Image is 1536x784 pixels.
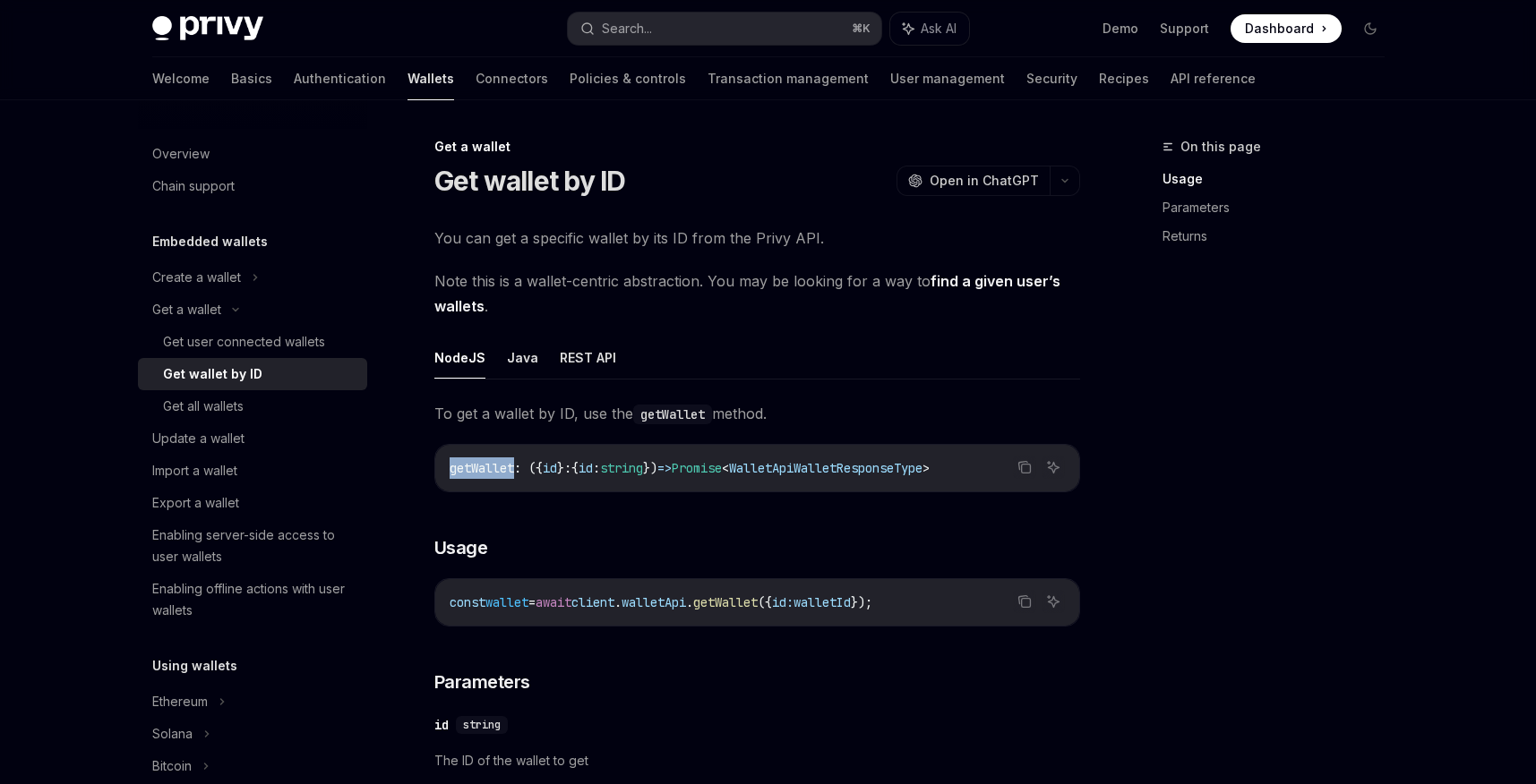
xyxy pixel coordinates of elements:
[564,460,571,476] span: :
[1163,193,1399,222] a: Parameters
[152,578,356,621] div: Enabling offline actions with user wallets
[138,519,367,573] a: Enabling server-side access to user wallets
[758,594,772,610] span: ({
[463,718,501,732] span: string
[571,594,614,610] span: client
[138,455,367,487] a: Import a wallet
[408,57,454,100] a: Wallets
[890,13,969,45] button: Ask AI
[450,594,485,610] span: const
[434,716,449,734] div: id
[138,573,367,626] a: Enabling offline actions with user wallets
[1099,57,1149,100] a: Recipes
[434,535,488,560] span: Usage
[536,594,571,610] span: await
[231,57,272,100] a: Basics
[152,267,241,288] div: Create a wallet
[152,299,221,320] div: Get a wallet
[600,460,643,476] span: string
[152,460,237,481] div: Import a wallet
[138,138,367,170] a: Overview
[930,172,1039,190] span: Open in ChatGPT
[152,492,239,514] div: Export a wallet
[138,422,367,455] a: Update a wallet
[152,57,210,100] a: Welcome
[614,594,622,610] span: .
[1103,20,1138,38] a: Demo
[434,165,626,197] h1: Get wallet by ID
[890,57,1005,100] a: User management
[152,175,235,197] div: Chain support
[152,16,263,41] img: dark logo
[657,460,672,476] span: =>
[560,337,616,379] button: REST API
[557,460,564,476] span: }
[571,460,579,476] span: {
[794,594,851,610] span: walletId
[851,594,872,610] span: });
[138,390,367,422] a: Get all wallets
[163,396,244,417] div: Get all wallets
[152,755,192,777] div: Bitcoin
[152,655,237,677] h5: Using wallets
[1042,456,1065,479] button: Ask AI
[772,594,794,610] span: id:
[152,691,208,712] div: Ethereum
[693,594,758,610] span: getWallet
[163,331,325,353] div: Get user connected wallets
[1171,57,1256,100] a: API reference
[138,326,367,358] a: Get user connected wallets
[434,750,1080,771] span: The ID of the wallet to get
[1245,20,1314,38] span: Dashboard
[485,594,528,610] span: wallet
[643,460,657,476] span: })
[570,57,686,100] a: Policies & controls
[722,460,729,476] span: <
[686,594,693,610] span: .
[434,138,1080,156] div: Get a wallet
[708,57,869,100] a: Transaction management
[852,21,871,36] span: ⌘ K
[622,594,686,610] span: walletApi
[602,18,652,39] div: Search...
[434,337,485,379] button: NodeJS
[1026,57,1077,100] a: Security
[593,460,600,476] span: :
[434,226,1080,251] span: You can get a specific wallet by its ID from the Privy API.
[450,460,514,476] span: getWallet
[922,460,930,476] span: >
[152,231,268,252] h5: Embedded wallets
[476,57,548,100] a: Connectors
[152,524,356,567] div: Enabling server-side access to user wallets
[152,143,210,165] div: Overview
[152,723,193,745] div: Solana
[163,363,262,385] div: Get wallet by ID
[568,13,881,45] button: Search...⌘K
[294,57,386,100] a: Authentication
[138,170,367,202] a: Chain support
[1163,222,1399,251] a: Returns
[138,487,367,519] a: Export a wallet
[1356,14,1385,43] button: Toggle dark mode
[1163,165,1399,193] a: Usage
[434,401,1080,426] span: To get a wallet by ID, use the method.
[1231,14,1342,43] a: Dashboard
[729,460,922,476] span: WalletApiWalletResponseType
[434,669,530,695] span: Parameters
[633,405,712,424] code: getWallet
[921,20,957,38] span: Ask AI
[528,594,536,610] span: =
[579,460,593,476] span: id
[1042,590,1065,613] button: Ask AI
[543,460,557,476] span: id
[434,268,1080,319] span: Note this is a wallet-centric abstraction. You may be looking for a way to .
[507,337,538,379] button: Java
[1160,20,1209,38] a: Support
[1180,136,1261,158] span: On this page
[1013,590,1036,613] button: Copy the contents from the code block
[138,358,367,390] a: Get wallet by ID
[514,460,543,476] span: : ({
[152,428,245,449] div: Update a wallet
[672,460,722,476] span: Promise
[1013,456,1036,479] button: Copy the contents from the code block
